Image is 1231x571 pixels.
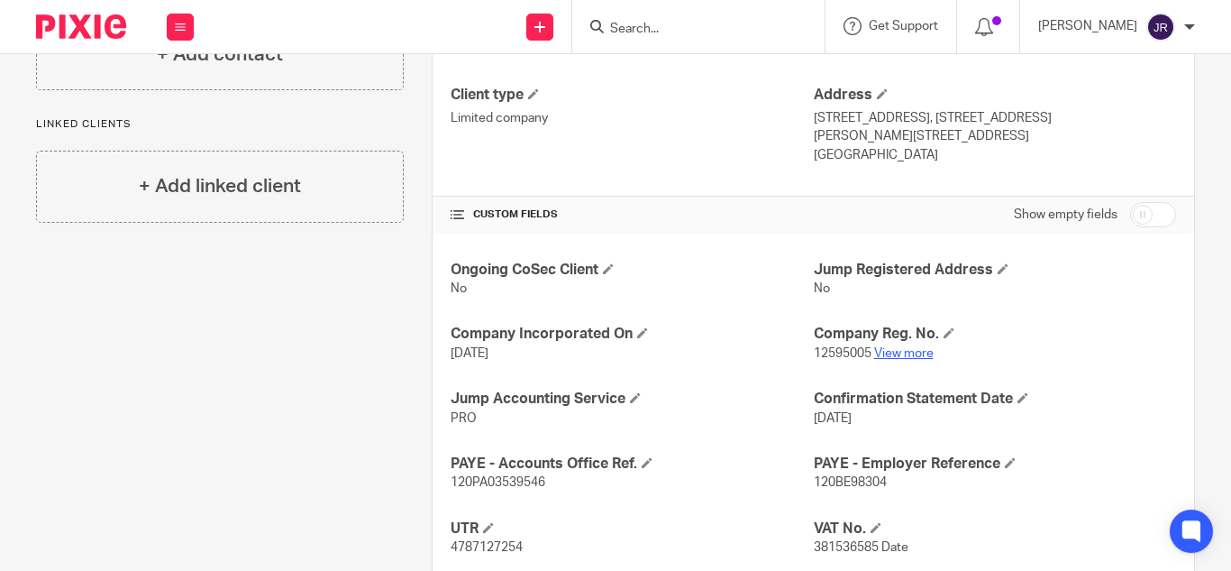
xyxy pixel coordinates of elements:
[1014,206,1117,224] label: Show empty fields
[451,261,813,280] h4: Ongoing CoSec Client
[451,207,813,222] h4: CUSTOM FIELDS
[814,109,1176,127] p: [STREET_ADDRESS], [STREET_ADDRESS]
[814,412,852,425] span: [DATE]
[814,282,830,295] span: No
[451,455,813,474] h4: PAYE - Accounts Office Ref.
[451,476,545,489] span: 120PA03539546
[36,117,404,132] p: Linked clients
[451,390,813,409] h4: Jump Accounting Service
[451,86,813,105] h4: Client type
[451,347,488,360] span: [DATE]
[814,261,1176,280] h4: Jump Registered Address
[139,172,301,200] h4: + Add linked client
[814,127,1176,145] p: [PERSON_NAME][STREET_ADDRESS]
[157,41,283,69] h4: + Add contact
[874,347,934,360] a: View more
[814,455,1176,474] h4: PAYE - Employer Reference
[814,476,887,489] span: 120BE98304
[814,347,871,360] span: 12595005
[451,412,477,425] span: PRO
[451,541,523,554] span: 4787127254
[814,86,1176,105] h4: Address
[451,109,813,127] p: Limited company
[451,282,467,295] span: No
[451,325,813,344] h4: Company Incorporated On
[36,14,126,39] img: Pixie
[451,520,813,539] h4: UTR
[1146,13,1175,41] img: svg%3E
[608,22,771,38] input: Search
[814,390,1176,409] h4: Confirmation Statement Date
[814,325,1176,344] h4: Company Reg. No.
[869,20,938,32] span: Get Support
[814,541,908,554] span: 381536585 Date
[814,146,1176,164] p: [GEOGRAPHIC_DATA]
[1038,17,1137,35] p: [PERSON_NAME]
[814,520,1176,539] h4: VAT No.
